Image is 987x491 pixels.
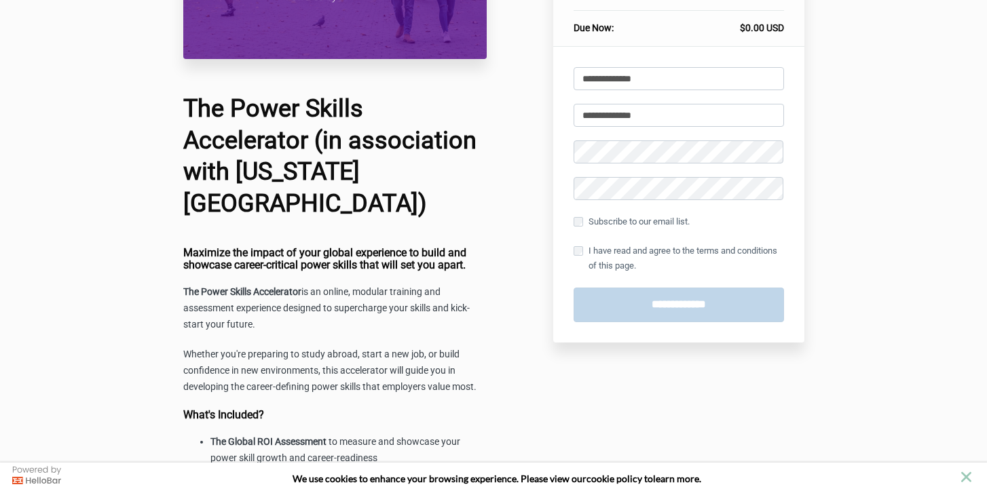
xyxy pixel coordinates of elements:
input: I have read and agree to the terms and conditions of this page. [574,246,583,256]
h4: What's Included? [183,409,487,421]
label: I have read and agree to the terms and conditions of this page. [574,243,784,273]
th: Due Now: [574,11,662,35]
button: close [958,469,975,486]
span: We use cookies to enhance your browsing experience. Please view our [293,473,586,484]
strong: to [644,473,653,484]
span: learn more. [653,473,701,484]
strong: The Global ROI Assessment [210,436,327,447]
p: is an online, modular training and assessment experience designed to supercharge your skills and ... [183,284,487,333]
a: cookie policy [586,473,642,484]
span: $0.00 USD [740,22,784,33]
h1: The Power Skills Accelerator (in association with [US_STATE][GEOGRAPHIC_DATA]) [183,93,487,220]
label: Subscribe to our email list. [574,214,690,229]
input: Subscribe to our email list. [574,217,583,227]
p: Whether you're preparing to study abroad, start a new job, or build confidence in new environment... [183,347,487,395]
h4: Maximize the impact of your global experience to build and showcase career-critical power skills ... [183,247,487,271]
li: to measure and showcase your power skill growth and career-readiness [210,434,487,467]
strong: The Power Skills Accelerator [183,286,301,297]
